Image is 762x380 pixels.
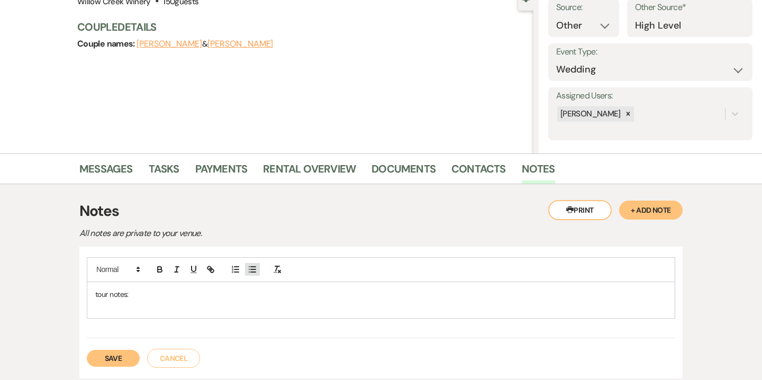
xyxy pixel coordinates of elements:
[79,160,133,184] a: Messages
[77,20,523,34] h3: Couple Details
[77,38,137,49] span: Couple names:
[79,227,450,240] p: All notes are private to your venue.
[79,200,683,222] h3: Notes
[619,201,683,220] button: + Add Note
[207,40,273,48] button: [PERSON_NAME]
[451,160,506,184] a: Contacts
[137,39,273,49] span: &
[95,288,667,300] p: tour notes:
[522,160,555,184] a: Notes
[147,349,200,368] button: Cancel
[548,200,612,220] button: Print
[137,40,202,48] button: [PERSON_NAME]
[371,160,436,184] a: Documents
[263,160,356,184] a: Rental Overview
[557,106,622,122] div: [PERSON_NAME]
[195,160,248,184] a: Payments
[556,88,745,104] label: Assigned Users:
[149,160,179,184] a: Tasks
[87,350,140,367] button: Save
[556,44,745,60] label: Event Type:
